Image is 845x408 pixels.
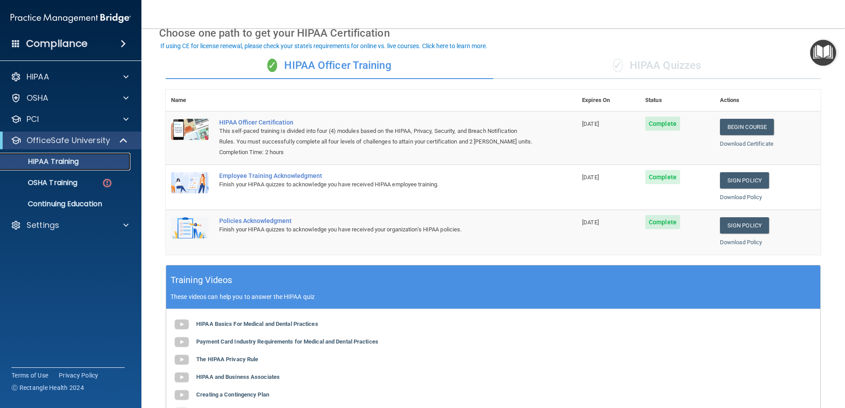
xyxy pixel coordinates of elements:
[645,215,680,229] span: Complete
[173,386,190,404] img: gray_youtube_icon.38fcd6cc.png
[6,178,77,187] p: OSHA Training
[715,90,821,111] th: Actions
[27,135,110,146] p: OfficeSafe University
[219,126,533,147] div: This self-paced training is divided into four (4) modules based on the HIPAA, Privacy, Security, ...
[645,170,680,184] span: Complete
[267,59,277,72] span: ✓
[196,374,280,380] b: HIPAA and Business Associates
[640,90,715,111] th: Status
[11,383,84,392] span: Ⓒ Rectangle Health 2024
[6,200,126,208] p: Continuing Education
[196,321,318,327] b: HIPAA Basics For Medical and Dental Practices
[159,20,827,46] div: Choose one path to get your HIPAA Certification
[196,338,378,345] b: Payment Card Industry Requirements for Medical and Dental Practices
[27,72,49,82] p: HIPAA
[11,135,128,146] a: OfficeSafe University
[720,172,769,189] a: Sign Policy
[810,40,836,66] button: Open Resource Center
[720,239,762,246] a: Download Policy
[196,391,269,398] b: Creating a Contingency Plan
[59,371,99,380] a: Privacy Policy
[692,345,834,381] iframe: Drift Widget Chat Controller
[645,117,680,131] span: Complete
[173,369,190,386] img: gray_youtube_icon.38fcd6cc.png
[11,9,131,27] img: PMB logo
[171,293,816,300] p: These videos can help you to answer the HIPAA quiz
[173,333,190,351] img: gray_youtube_icon.38fcd6cc.png
[173,351,190,369] img: gray_youtube_icon.38fcd6cc.png
[11,371,48,380] a: Terms of Use
[219,119,533,126] a: HIPAA Officer Certification
[11,220,129,230] a: Settings
[27,93,49,103] p: OSHA
[160,43,487,49] div: If using CE for license renewal, please check your state's requirements for online vs. live cours...
[613,59,623,72] span: ✓
[720,140,773,147] a: Download Certificate
[219,224,533,235] div: Finish your HIPAA quizzes to acknowledge you have received your organization’s HIPAA policies.
[166,90,214,111] th: Name
[171,272,232,288] h5: Training Videos
[166,53,493,79] div: HIPAA Officer Training
[219,172,533,179] div: Employee Training Acknowledgment
[11,72,129,82] a: HIPAA
[720,119,774,135] a: Begin Course
[6,157,79,166] p: HIPAA Training
[582,219,599,226] span: [DATE]
[196,356,258,363] b: The HIPAA Privacy Rule
[11,93,129,103] a: OSHA
[159,42,489,50] button: If using CE for license renewal, please check your state's requirements for online vs. live cours...
[27,220,59,230] p: Settings
[720,194,762,200] a: Download Policy
[720,217,769,234] a: Sign Policy
[219,179,533,190] div: Finish your HIPAA quizzes to acknowledge you have received HIPAA employee training.
[11,114,129,125] a: PCI
[219,147,533,158] div: Completion Time: 2 hours
[173,316,190,333] img: gray_youtube_icon.38fcd6cc.png
[26,38,88,50] h4: Compliance
[582,121,599,127] span: [DATE]
[493,53,821,79] div: HIPAA Quizzes
[219,217,533,224] div: Policies Acknowledgment
[582,174,599,181] span: [DATE]
[577,90,640,111] th: Expires On
[102,178,113,189] img: danger-circle.6113f641.png
[27,114,39,125] p: PCI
